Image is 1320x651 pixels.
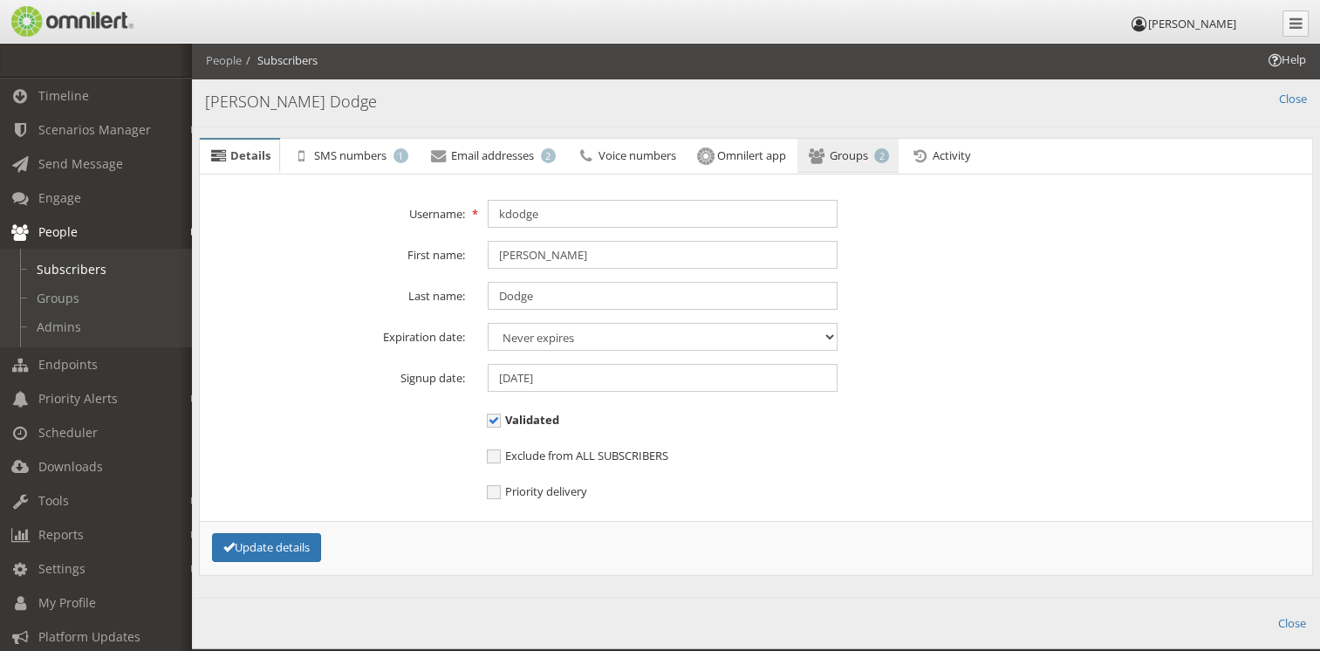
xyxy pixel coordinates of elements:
[393,148,408,163] span: 1
[38,560,85,577] span: Settings
[197,364,476,387] label: Signup date:
[197,323,476,346] label: Expiration date:
[488,200,838,228] input: Username
[541,148,556,163] span: 2
[488,241,838,269] input: John
[797,139,899,174] a: Groups 2
[717,147,786,163] span: Omnilert app
[9,6,133,37] img: Omnilert
[38,155,123,172] span: Send Message
[1279,91,1307,107] a: Close
[38,628,140,645] span: Platform Updates
[242,52,318,69] li: Subscribers
[197,200,476,223] label: Username:
[487,483,587,499] span: Priority delivery
[933,147,971,163] span: Activity
[38,526,84,543] span: Reports
[39,12,75,28] span: Help
[38,594,96,611] span: My Profile
[38,87,89,104] span: Timeline
[38,121,151,138] span: Scenarios Manager
[687,139,796,175] a: Omnilert app
[38,492,69,509] span: Tools
[874,148,889,163] span: 2
[38,223,78,240] span: People
[197,241,476,264] label: First name:
[38,356,98,373] span: Endpoints
[197,282,476,305] label: Last name:
[206,52,242,69] li: People
[598,147,676,163] span: Voice numbers
[420,139,565,174] a: Email addresses 2
[282,139,417,174] a: SMS numbers 1
[900,139,980,174] a: Activity
[488,282,838,310] input: Doe
[314,147,386,163] span: SMS numbers
[1148,16,1236,31] span: [PERSON_NAME]
[1282,10,1309,37] a: Collapse Menu
[38,424,98,441] span: Scheduler
[38,458,103,475] span: Downloads
[1266,51,1306,68] span: Help
[212,533,321,562] button: Update details
[200,140,280,174] a: Details
[1278,615,1306,632] a: Close
[230,147,270,163] span: Details
[205,91,1307,113] h4: [PERSON_NAME] Dodge
[567,139,686,174] a: Voice numbers
[487,448,668,463] span: Exclude from ALL SUBSCRIBERS
[38,390,118,407] span: Priority Alerts
[487,412,559,428] span: Validated
[38,189,81,206] span: Engage
[829,147,867,163] span: Groups
[451,147,534,163] span: Email addresses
